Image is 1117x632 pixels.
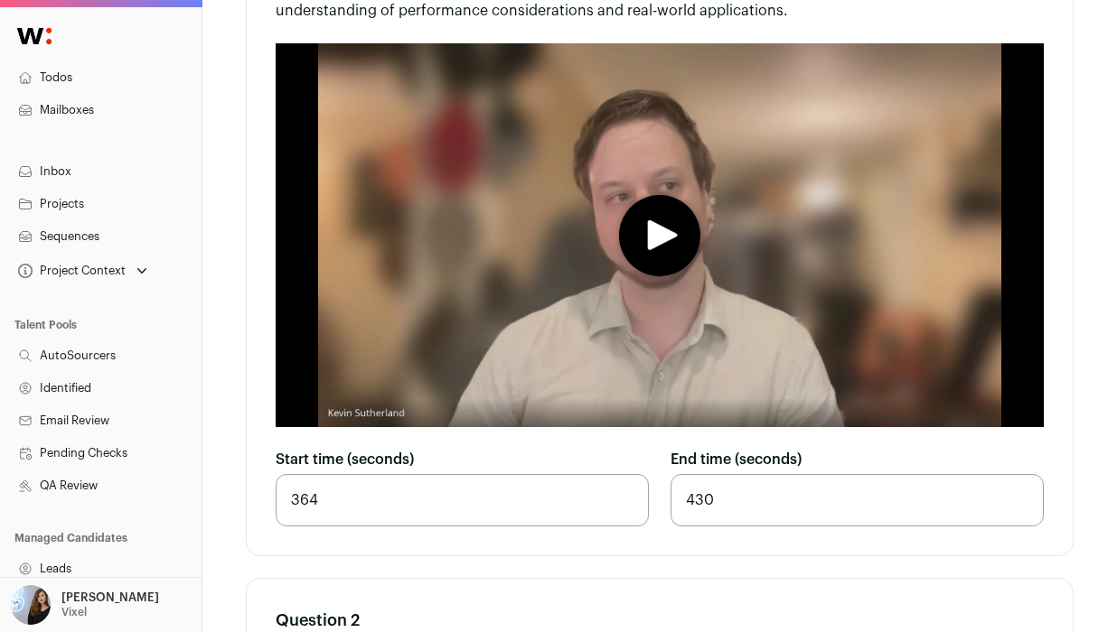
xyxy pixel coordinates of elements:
[11,585,51,625] img: 2529878-medium_jpg
[61,605,87,619] p: Vixel
[671,449,1044,470] label: End time (seconds)
[7,585,163,625] button: Open dropdown
[14,258,151,283] button: Open dropdown
[7,18,61,54] img: Wellfound
[14,264,126,278] div: Project Context
[61,590,159,605] p: [PERSON_NAME]
[671,474,1044,526] input: 0
[276,474,649,526] input: 0
[276,449,649,470] label: Start time (seconds)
